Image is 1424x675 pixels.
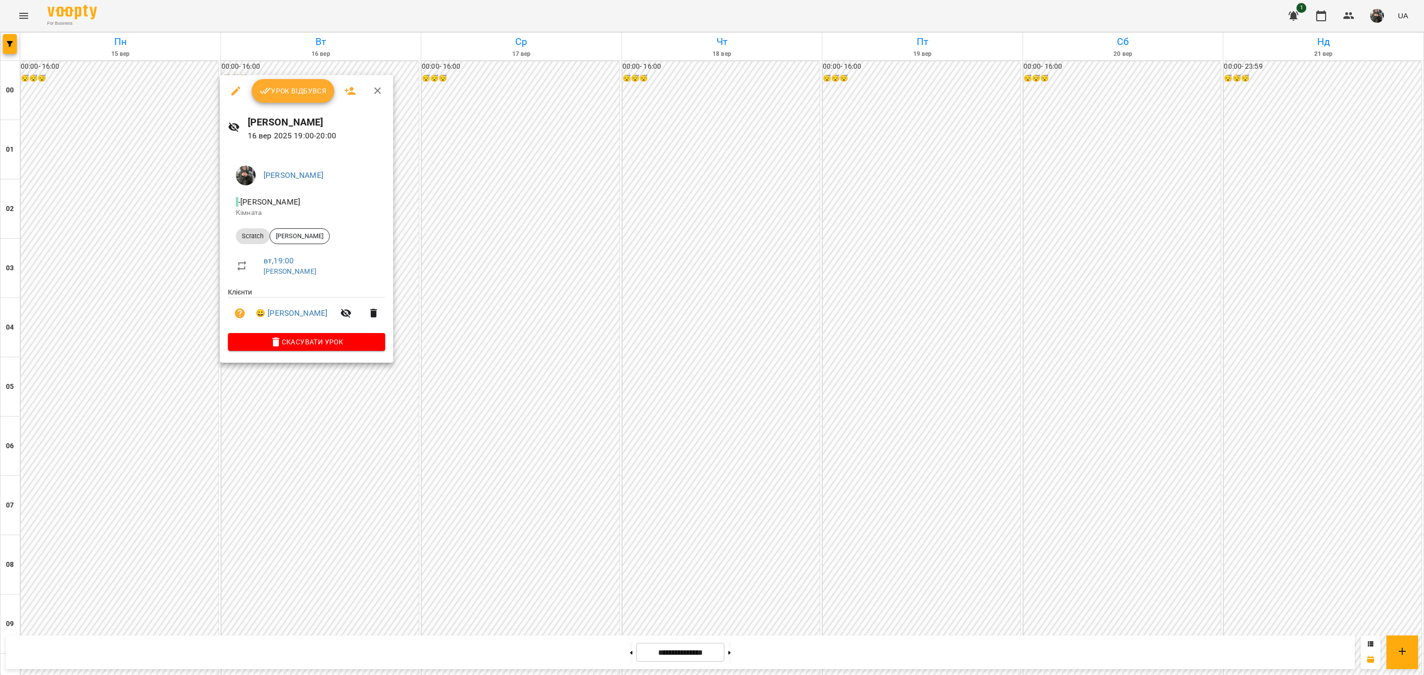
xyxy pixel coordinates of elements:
span: - [PERSON_NAME] [236,197,302,207]
span: Урок відбувся [260,85,327,97]
h6: [PERSON_NAME] [248,115,386,130]
div: [PERSON_NAME] [269,228,330,244]
p: Кімната [236,208,377,218]
img: 8337ee6688162bb2290644e8745a615f.jpg [236,166,256,185]
button: Скасувати Урок [228,333,385,351]
button: Візит ще не сплачено. Додати оплату? [228,301,252,325]
a: 😀 [PERSON_NAME] [256,307,327,319]
span: Скасувати Урок [236,336,377,348]
button: Урок відбувся [252,79,335,103]
p: 16 вер 2025 19:00 - 20:00 [248,130,386,142]
span: Scratch [236,232,269,241]
span: [PERSON_NAME] [270,232,329,241]
a: вт , 19:00 [264,256,294,265]
a: [PERSON_NAME] [264,170,323,180]
a: [PERSON_NAME] [264,267,316,275]
ul: Клієнти [228,287,385,333]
